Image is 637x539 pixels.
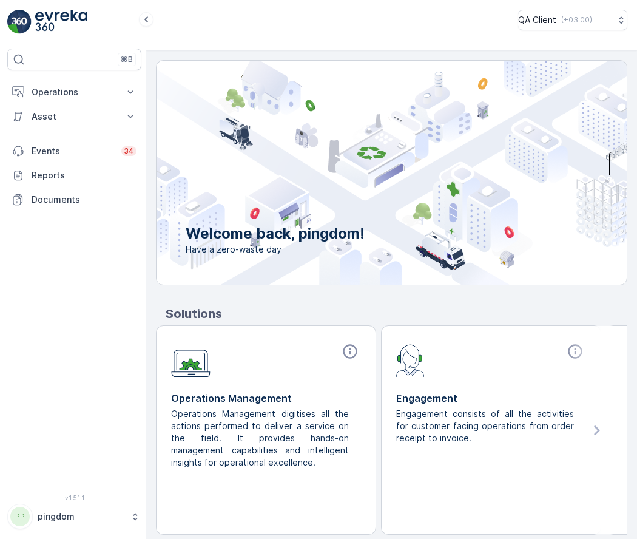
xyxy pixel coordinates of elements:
p: Asset [32,110,117,123]
p: Operations Management [171,391,361,405]
a: Events34 [7,139,141,163]
p: Engagement consists of all the activities for customer facing operations from order receipt to in... [396,408,576,444]
p: Operations Management digitises all the actions performed to deliver a service on the field. It p... [171,408,351,469]
img: module-icon [171,343,211,378]
a: Documents [7,188,141,212]
button: Operations [7,80,141,104]
div: PP [10,507,30,526]
button: Asset [7,104,141,129]
a: Reports [7,163,141,188]
p: Engagement [396,391,586,405]
p: Reports [32,169,136,181]
span: Have a zero-waste day [186,243,365,256]
p: Documents [32,194,136,206]
p: Events [32,145,114,157]
p: Operations [32,86,117,98]
p: QA Client [518,14,556,26]
img: logo_light-DOdMpM7g.png [35,10,87,34]
button: PPpingdom [7,504,141,529]
p: Solutions [166,305,627,323]
img: module-icon [396,343,425,377]
span: v 1.51.1 [7,494,141,501]
img: city illustration [102,61,627,285]
p: Welcome back, pingdom! [186,224,365,243]
img: logo [7,10,32,34]
p: ⌘B [121,55,133,64]
button: QA Client(+03:00) [518,10,627,30]
p: 34 [124,146,134,156]
p: pingdom [38,510,124,523]
p: ( +03:00 ) [561,15,592,25]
